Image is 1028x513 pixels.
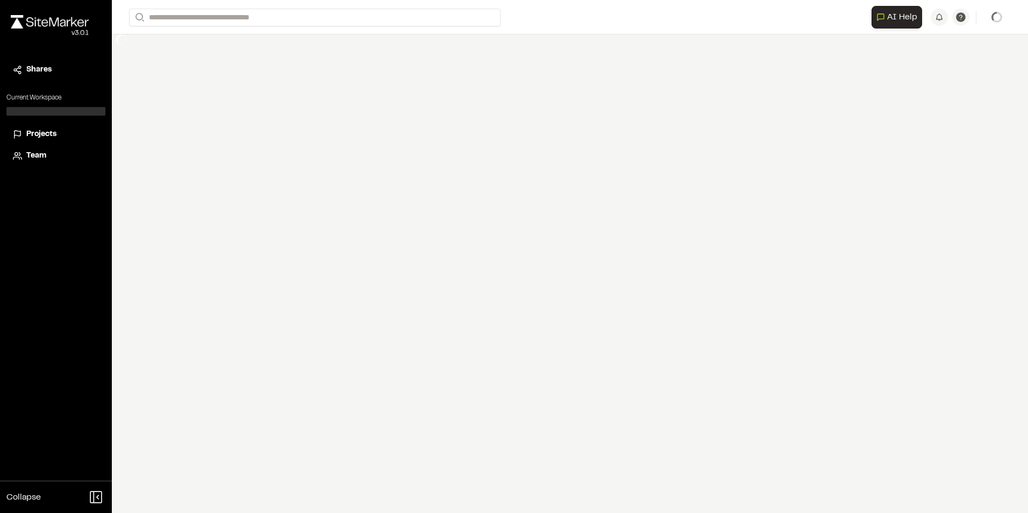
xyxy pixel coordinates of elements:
[11,28,89,38] div: Oh geez...please don't...
[13,129,99,140] a: Projects
[6,93,105,103] p: Current Workspace
[26,150,46,162] span: Team
[887,11,917,24] span: AI Help
[129,9,148,26] button: Search
[11,15,89,28] img: rebrand.png
[26,64,52,76] span: Shares
[872,6,922,28] button: Open AI Assistant
[13,64,99,76] a: Shares
[6,491,41,504] span: Collapse
[13,150,99,162] a: Team
[872,6,926,28] div: Open AI Assistant
[26,129,56,140] span: Projects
